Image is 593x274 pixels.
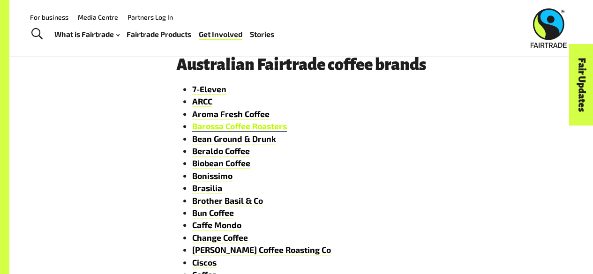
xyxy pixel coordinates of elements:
a: What is Fairtrade [54,28,120,41]
a: Ciscos [192,257,217,268]
a: Stories [250,28,274,41]
a: Media Centre [78,13,118,21]
a: Get Involved [199,28,242,41]
a: Aroma Fresh Coffee [192,109,270,119]
a: Bonissimo [192,170,233,181]
a: Brasilia [192,183,222,193]
a: Bean Ground & Drunk [192,133,276,144]
a: ARCC [192,96,212,107]
a: 7-Eleven [192,84,226,95]
a: Change Coffee [192,232,248,243]
a: Toggle Search [25,22,48,46]
a: Caffe Mondo [192,220,241,230]
a: Fairtrade Products [127,28,191,41]
a: [PERSON_NAME] Coffee Roasting Co [192,244,331,255]
img: Fairtrade Australia New Zealand logo [531,8,567,48]
a: Biobean Coffee [192,158,250,169]
a: Bun Coffee [192,207,234,218]
a: Beraldo Coffee [192,146,250,156]
a: Barossa Coffee Roasters [192,121,287,132]
h3: Australian Fairtrade coffee brands [173,56,429,74]
a: Brother Basil & Co [192,195,263,206]
a: Partners Log In [128,13,173,21]
a: For business [30,13,68,21]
